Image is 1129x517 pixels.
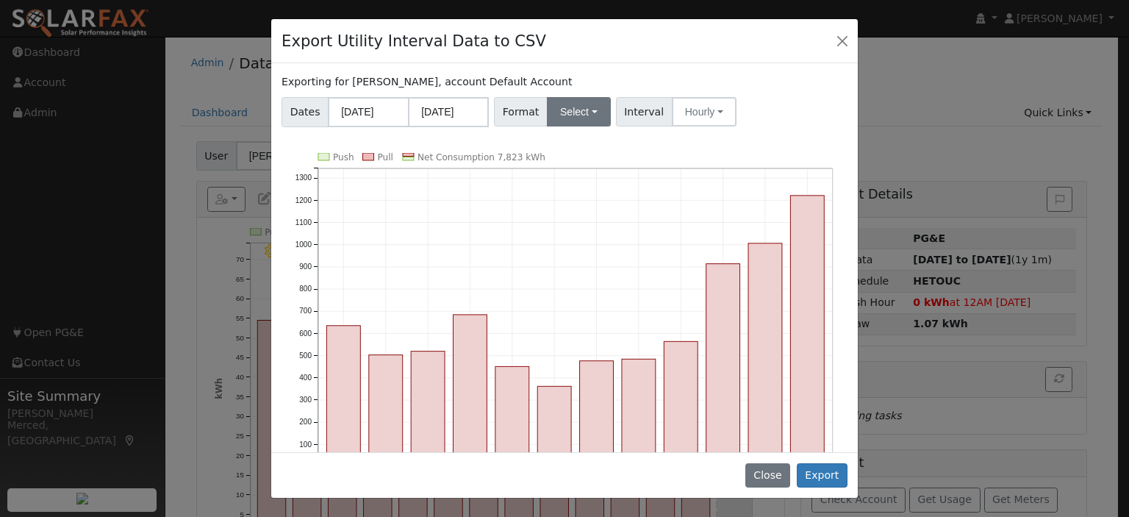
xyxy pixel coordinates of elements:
[378,152,393,163] text: Pull
[748,243,782,467] rect: onclick=""
[417,152,545,163] text: Net Consumption 7,823 kWh
[282,29,546,53] h4: Export Utility Interval Data to CSV
[299,307,312,315] text: 700
[411,351,445,466] rect: onclick=""
[282,74,572,90] label: Exporting for [PERSON_NAME], account Default Account
[295,196,312,204] text: 1200
[295,218,312,227] text: 1100
[299,374,312,382] text: 400
[299,285,312,293] text: 800
[295,240,312,249] text: 1000
[299,396,312,404] text: 300
[797,463,847,488] button: Export
[547,97,611,126] button: Select
[672,97,736,126] button: Hourly
[299,440,312,448] text: 100
[299,418,312,426] text: 200
[664,341,698,466] rect: onclick=""
[454,315,487,467] rect: onclick=""
[832,30,853,51] button: Close
[369,354,403,466] rect: onclick=""
[299,263,312,271] text: 900
[494,97,548,126] span: Format
[580,360,614,466] rect: onclick=""
[495,366,529,466] rect: onclick=""
[333,152,354,163] text: Push
[745,463,790,488] button: Close
[282,97,329,127] span: Dates
[327,326,361,467] rect: onclick=""
[299,352,312,360] text: 500
[622,359,656,466] rect: onclick=""
[295,174,312,182] text: 1300
[299,329,312,337] text: 600
[616,97,673,126] span: Interval
[706,263,740,466] rect: onclick=""
[791,196,825,467] rect: onclick=""
[537,386,571,466] rect: onclick=""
